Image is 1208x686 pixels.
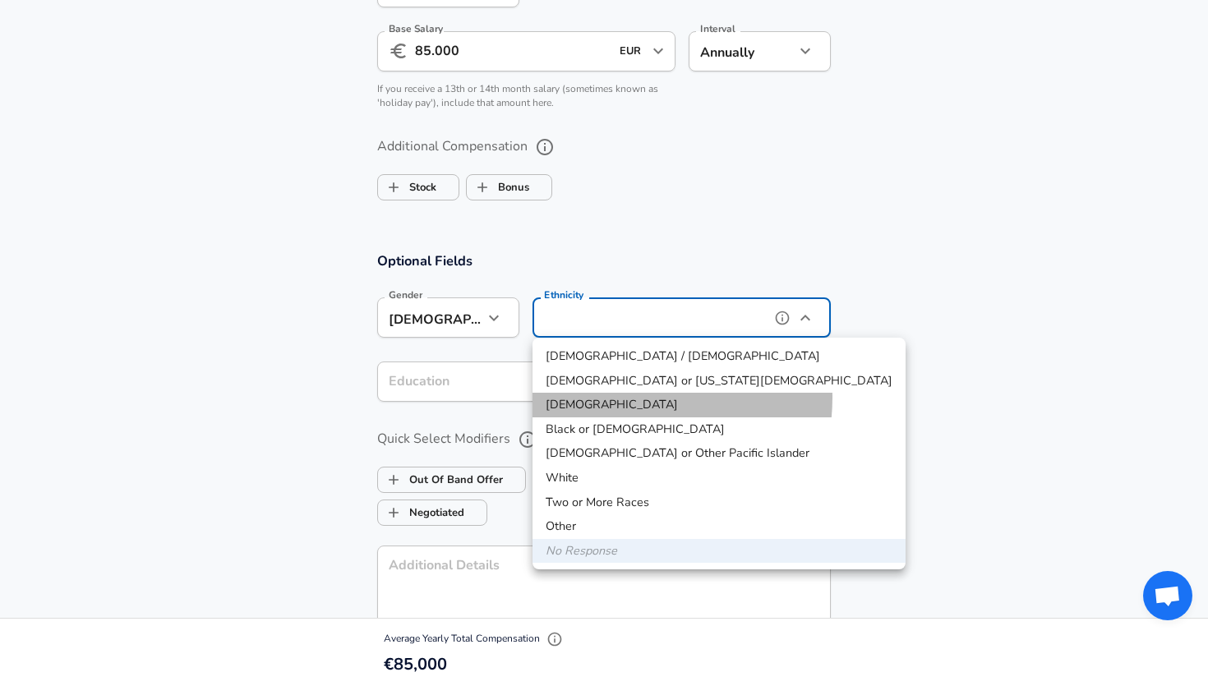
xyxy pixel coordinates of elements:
li: [DEMOGRAPHIC_DATA] [533,393,906,417]
li: Black or [DEMOGRAPHIC_DATA] [533,417,906,442]
li: Two or More Races [533,490,906,515]
li: [DEMOGRAPHIC_DATA] / [DEMOGRAPHIC_DATA] [533,344,906,369]
div: Open chat [1143,571,1192,620]
li: No Response [533,539,906,564]
li: [DEMOGRAPHIC_DATA] or [US_STATE][DEMOGRAPHIC_DATA] [533,369,906,394]
li: Other [533,514,906,539]
li: [DEMOGRAPHIC_DATA] or Other Pacific Islander [533,441,906,466]
li: White [533,466,906,490]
